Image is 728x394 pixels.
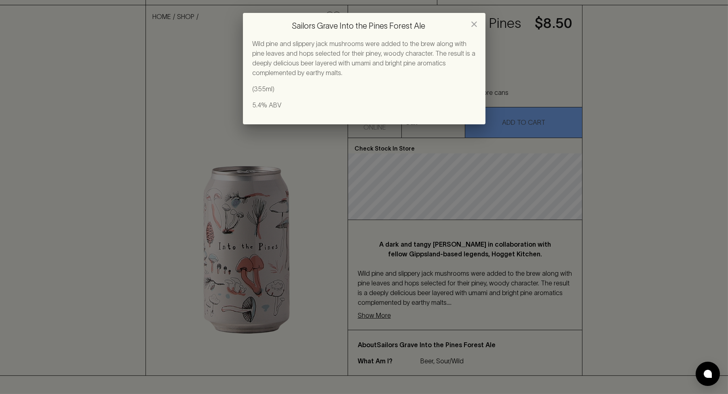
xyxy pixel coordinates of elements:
p: Wild pine and slippery jack mushrooms were added to the brew along with pine leaves and hops sele... [253,39,476,78]
p: (355ml) [253,84,476,94]
h2: Sailors Grave Into the Pines Forest Ale [243,13,485,39]
img: bubble-icon [704,370,712,378]
button: close [466,16,482,32]
p: 5.4% ABV [253,100,476,110]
